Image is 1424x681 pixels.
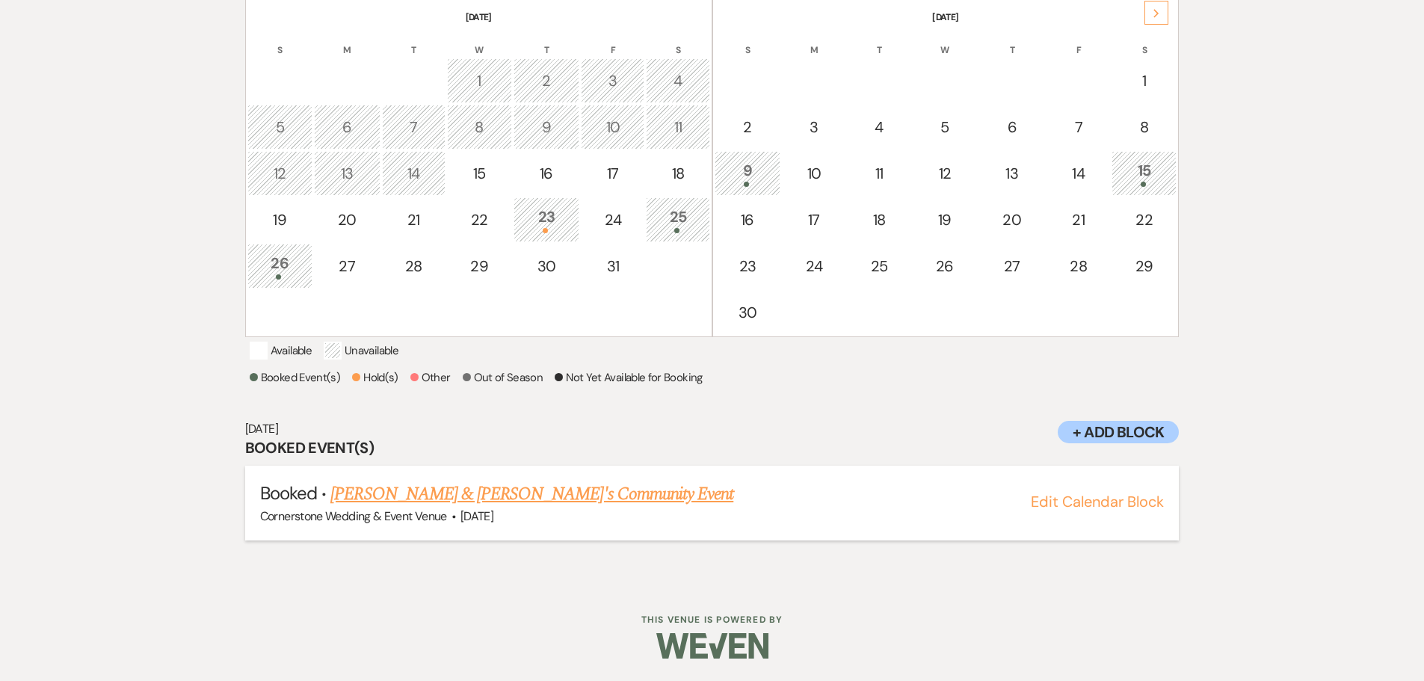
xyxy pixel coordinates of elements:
div: 6 [322,116,372,138]
div: 24 [589,209,636,231]
div: 22 [1120,209,1168,231]
p: Hold(s) [352,369,398,386]
div: 22 [455,209,504,231]
p: Unavailable [324,342,398,360]
div: 21 [390,209,437,231]
img: Weven Logo [656,620,768,672]
div: 13 [987,162,1037,185]
th: M [782,25,845,57]
div: 12 [256,162,304,185]
div: 21 [1055,209,1102,231]
div: 8 [1120,116,1168,138]
div: 24 [790,255,837,277]
span: Cornerstone Wedding & Event Venue [260,508,447,524]
div: 30 [723,301,773,324]
div: 23 [723,255,773,277]
div: 9 [723,159,773,187]
p: Not Yet Available for Booking [555,369,702,386]
div: 17 [790,209,837,231]
th: M [314,25,380,57]
th: S [247,25,312,57]
th: T [847,25,910,57]
div: 31 [589,255,636,277]
div: 25 [855,255,902,277]
div: 1 [1120,70,1168,92]
div: 29 [455,255,504,277]
th: T [382,25,446,57]
div: 14 [1055,162,1102,185]
div: 3 [589,70,636,92]
div: 15 [1120,159,1168,187]
div: 18 [855,209,902,231]
div: 5 [256,116,304,138]
div: 26 [256,252,304,280]
div: 15 [455,162,504,185]
button: + Add Block [1058,421,1179,443]
div: 28 [1055,255,1102,277]
div: 18 [654,162,701,185]
span: [DATE] [460,508,493,524]
div: 2 [522,70,572,92]
h6: [DATE] [245,421,1180,437]
th: W [447,25,512,57]
div: 7 [390,116,437,138]
div: 26 [920,255,969,277]
div: 16 [522,162,572,185]
div: 20 [322,209,372,231]
div: 27 [987,255,1037,277]
div: 20 [987,209,1037,231]
div: 19 [920,209,969,231]
div: 28 [390,255,437,277]
th: S [715,25,781,57]
div: 6 [987,116,1037,138]
div: 16 [723,209,773,231]
th: T [514,25,580,57]
div: 11 [855,162,902,185]
p: Booked Event(s) [250,369,340,386]
div: 1 [455,70,504,92]
div: 23 [522,206,572,233]
a: [PERSON_NAME] & [PERSON_NAME]'s Community Event [330,481,733,508]
h3: Booked Event(s) [245,437,1180,458]
p: Out of Season [463,369,543,386]
div: 9 [522,116,572,138]
div: 7 [1055,116,1102,138]
div: 27 [322,255,372,277]
div: 25 [654,206,701,233]
div: 29 [1120,255,1168,277]
div: 10 [589,116,636,138]
div: 4 [654,70,701,92]
th: T [978,25,1045,57]
div: 30 [522,255,572,277]
div: 12 [920,162,969,185]
div: 19 [256,209,304,231]
th: F [581,25,644,57]
button: Edit Calendar Block [1031,494,1164,509]
div: 8 [455,116,504,138]
div: 13 [322,162,372,185]
div: 10 [790,162,837,185]
div: 3 [790,116,837,138]
th: W [912,25,977,57]
div: 5 [920,116,969,138]
th: F [1047,25,1110,57]
div: 2 [723,116,773,138]
div: 17 [589,162,636,185]
span: Booked [260,481,317,505]
th: S [646,25,709,57]
p: Available [250,342,312,360]
p: Other [410,369,451,386]
div: 4 [855,116,902,138]
div: 11 [654,116,701,138]
th: S [1112,25,1177,57]
div: 14 [390,162,437,185]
